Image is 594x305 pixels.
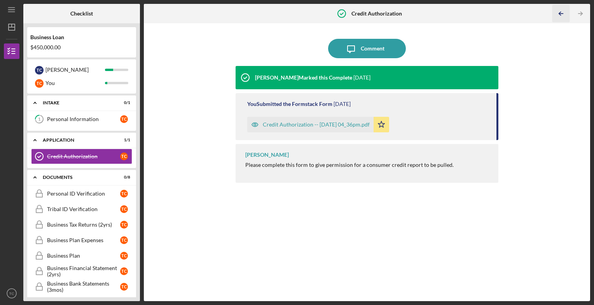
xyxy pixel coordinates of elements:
[328,39,406,58] button: Comment
[120,252,128,260] div: T C
[245,162,454,168] div: Please complete this form to give permission for a consumer credit report to be pulled.
[45,63,105,76] div: [PERSON_NAME]
[334,101,351,107] time: 2025-09-30 20:36
[43,101,111,105] div: Intake
[120,190,128,198] div: T C
[9,291,14,296] text: TC
[47,116,120,122] div: Personal Information
[31,217,132,232] a: Business Tax Returns (2yrs)TC
[31,279,132,295] a: Business Bank Statements (3mos)TC
[31,248,132,263] a: Business PlanTC
[245,152,289,158] div: [PERSON_NAME]
[120,115,128,123] div: T C
[47,191,120,197] div: Personal ID Verification
[361,39,384,58] div: Comment
[120,267,128,275] div: T C
[43,138,111,142] div: Application
[116,175,130,180] div: 0 / 8
[120,283,128,291] div: T C
[263,121,370,128] div: Credit Authorization -- [DATE] 04_36pm.pdf
[47,265,120,277] div: Business Financial Statement (2yrs)
[30,34,133,40] div: Business Loan
[47,206,120,212] div: Tribal ID Verification
[45,76,105,90] div: You
[47,237,120,243] div: Business Plan Expenses
[47,222,120,228] div: Business Tax Returns (2yrs)
[31,149,132,164] a: Credit AuthorizationTC
[38,117,40,122] tspan: 1
[116,138,130,142] div: 1 / 1
[116,101,130,105] div: 0 / 1
[43,175,111,180] div: Documents
[353,75,370,81] time: 2025-10-01 21:50
[47,153,120,159] div: Credit Authorization
[35,66,44,75] div: T C
[4,286,19,301] button: TC
[30,44,133,50] div: $450,000.00
[47,253,120,259] div: Business Plan
[247,117,389,132] button: Credit Authorization -- [DATE] 04_36pm.pdf
[351,10,402,17] b: Credit Authorization
[31,232,132,248] a: Business Plan ExpensesTC
[47,281,120,293] div: Business Bank Statements (3mos)
[31,111,132,127] a: 1Personal InformationTC
[31,201,132,217] a: Tribal ID VerificationTC
[247,101,332,107] div: You Submitted the Formstack Form
[120,236,128,244] div: T C
[31,263,132,279] a: Business Financial Statement (2yrs)TC
[255,75,352,81] div: [PERSON_NAME] Marked this Complete
[120,205,128,213] div: T C
[120,221,128,229] div: T C
[70,10,93,17] b: Checklist
[120,152,128,160] div: T C
[31,186,132,201] a: Personal ID VerificationTC
[35,79,44,88] div: T C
